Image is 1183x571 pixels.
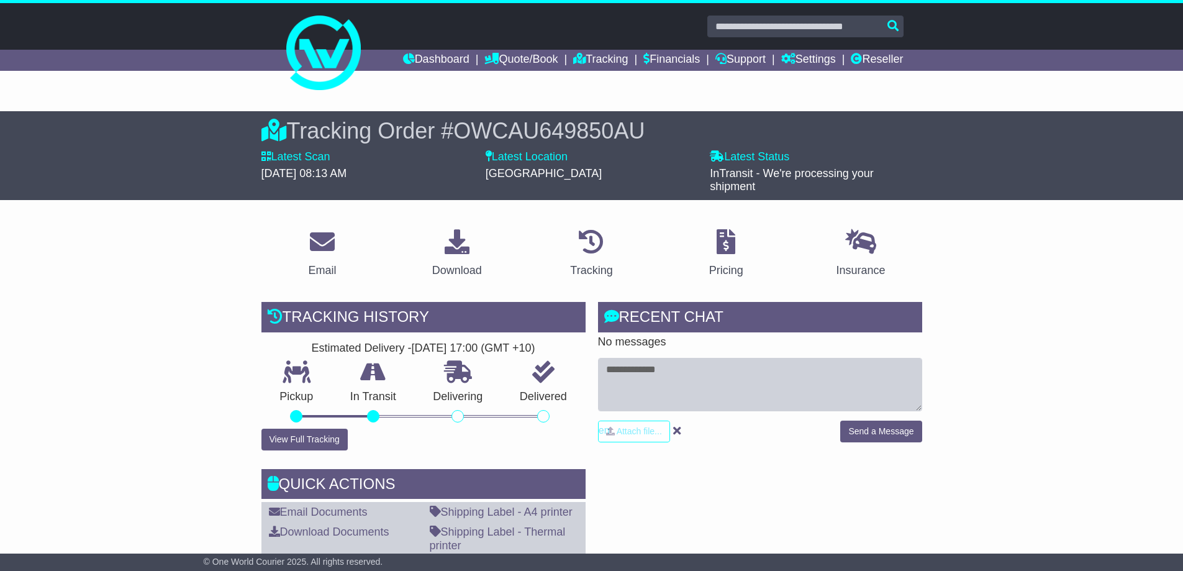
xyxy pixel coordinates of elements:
[836,262,886,279] div: Insurance
[570,262,612,279] div: Tracking
[204,557,383,567] span: © One World Courier 2025. All rights reserved.
[573,50,628,71] a: Tracking
[781,50,836,71] a: Settings
[269,526,389,538] a: Download Documents
[486,167,602,180] span: [GEOGRAPHIC_DATA]
[424,225,490,283] a: Download
[501,390,586,404] p: Delivered
[332,390,415,404] p: In Transit
[453,118,645,144] span: OWCAU649850AU
[261,117,922,144] div: Tracking Order #
[851,50,903,71] a: Reseller
[261,342,586,355] div: Estimated Delivery -
[261,390,332,404] p: Pickup
[598,336,922,349] p: No messages
[715,50,766,71] a: Support
[261,150,330,164] label: Latest Scan
[484,50,558,71] a: Quote/Book
[261,469,586,503] div: Quick Actions
[840,421,922,442] button: Send a Message
[598,302,922,336] div: RECENT CHAT
[701,225,751,283] a: Pricing
[486,150,568,164] label: Latest Location
[300,225,344,283] a: Email
[412,342,535,355] div: [DATE] 17:00 (GMT +10)
[415,390,502,404] p: Delivering
[269,506,368,518] a: Email Documents
[430,526,566,552] a: Shipping Label - Thermal printer
[308,262,336,279] div: Email
[432,262,482,279] div: Download
[562,225,620,283] a: Tracking
[261,302,586,336] div: Tracking history
[710,167,874,193] span: InTransit - We're processing your shipment
[261,167,347,180] span: [DATE] 08:13 AM
[261,429,348,450] button: View Full Tracking
[709,262,743,279] div: Pricing
[710,150,789,164] label: Latest Status
[403,50,469,71] a: Dashboard
[828,225,894,283] a: Insurance
[430,506,573,518] a: Shipping Label - A4 printer
[643,50,700,71] a: Financials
